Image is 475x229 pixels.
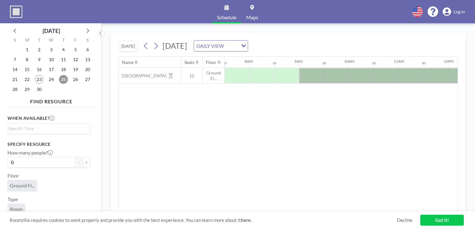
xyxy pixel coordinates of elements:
[195,42,225,50] span: DAILY VIEW
[394,59,404,64] div: 11AM
[21,37,33,45] div: M
[35,65,44,74] span: Tuesday, September 16, 2025
[11,85,19,94] span: Sunday, September 28, 2025
[47,45,56,54] span: Wednesday, September 3, 2025
[10,217,397,223] span: Roomzilla requires cookies to work properly and provide you with the best experience. You can lea...
[83,65,92,74] span: Saturday, September 20, 2025
[83,157,90,168] button: +
[59,55,68,64] span: Thursday, September 11, 2025
[245,59,253,64] div: 8AM
[7,141,90,147] h3: Specify resource
[217,15,236,20] span: Schedule
[206,60,216,65] div: Floor
[226,42,237,50] input: Search for option
[422,61,426,65] div: 30
[122,60,133,65] div: Name
[7,173,19,179] label: Floor
[23,45,31,54] span: Monday, September 1, 2025
[45,37,58,45] div: W
[246,15,258,20] span: Maps
[7,196,18,202] label: Type
[35,55,44,64] span: Tuesday, September 9, 2025
[294,59,302,64] div: 9AM
[10,182,35,189] span: Ground Fl...
[35,85,44,94] span: Tuesday, September 30, 2025
[23,75,31,84] span: Monday, September 22, 2025
[454,9,465,15] span: Log in
[59,65,68,74] span: Thursday, September 18, 2025
[83,75,92,84] span: Saturday, September 27, 2025
[10,6,22,18] img: organization-logo
[241,217,251,223] a: here.
[83,55,92,64] span: Saturday, September 13, 2025
[71,45,80,54] span: Friday, September 5, 2025
[443,7,465,16] a: Log in
[9,37,21,45] div: S
[7,96,95,105] h4: FIND RESOURCE
[181,73,202,79] span: 12
[119,73,166,79] span: [GEOGRAPHIC_DATA]
[194,41,248,51] div: Search for option
[372,61,376,65] div: 30
[23,65,31,74] span: Monday, September 15, 2025
[47,55,56,64] span: Wednesday, September 10, 2025
[8,125,86,132] input: Search for option
[35,45,44,54] span: Tuesday, September 2, 2025
[163,41,187,50] span: [DATE]
[11,55,19,64] span: Sunday, September 7, 2025
[75,157,83,168] button: -
[10,206,23,212] span: Room
[81,37,94,45] div: S
[203,70,224,81] span: Ground Fl...
[43,26,60,35] div: [DATE]
[59,45,68,54] span: Thursday, September 4, 2025
[7,150,53,156] label: How many people?
[11,75,19,84] span: Sunday, September 21, 2025
[47,75,56,84] span: Wednesday, September 24, 2025
[223,61,227,65] div: 30
[420,215,464,226] a: Got it!
[35,75,44,84] span: Tuesday, September 23, 2025
[33,37,45,45] div: T
[23,85,31,94] span: Monday, September 29, 2025
[47,65,56,74] span: Wednesday, September 17, 2025
[444,59,454,64] div: 12PM
[322,61,326,65] div: 30
[59,75,68,84] span: Thursday, September 25, 2025
[184,60,194,65] div: Seats
[118,41,138,52] button: [DATE]
[273,61,276,65] div: 30
[8,124,90,133] div: Search for option
[83,45,92,54] span: Saturday, September 6, 2025
[344,59,354,64] div: 10AM
[71,65,80,74] span: Friday, September 19, 2025
[57,37,69,45] div: T
[71,75,80,84] span: Friday, September 26, 2025
[23,55,31,64] span: Monday, September 8, 2025
[69,37,81,45] div: F
[71,55,80,64] span: Friday, September 12, 2025
[397,217,413,223] a: Decline
[11,65,19,74] span: Sunday, September 14, 2025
